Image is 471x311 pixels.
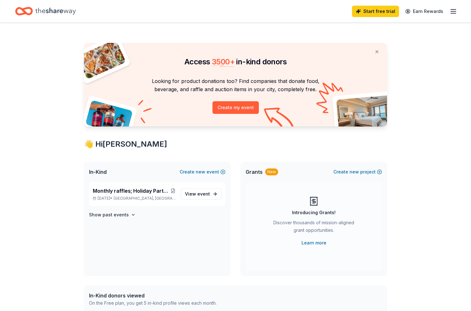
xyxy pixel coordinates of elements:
[333,168,382,176] button: Createnewproject
[196,168,205,176] span: new
[89,299,217,307] div: On the Free plan, you get 5 in-kind profile views each month.
[352,6,399,17] a: Start free trial
[292,209,336,216] div: Introducing Grants!
[349,168,359,176] span: new
[77,39,126,79] img: Pizza
[89,292,217,299] div: In-Kind donors viewed
[265,168,278,175] div: New
[92,77,379,94] p: Looking for product donations too? Find companies that donate food, beverage, and raffle and auct...
[271,219,357,237] div: Discover thousands of mission-aligned grant opportunities.
[264,108,295,131] img: Curvy arrow
[301,239,326,247] a: Learn more
[89,211,136,219] button: Show past events
[197,191,210,197] span: event
[93,187,170,195] span: Monthly raffles; Holiday Party; NY Party; Ice Cream Social, BBQ Cookouts
[15,4,76,19] a: Home
[93,196,176,201] p: [DATE] •
[180,168,225,176] button: Createnewevent
[212,101,259,114] button: Create my event
[89,168,107,176] span: In-Kind
[185,190,210,198] span: View
[402,6,447,17] a: Earn Rewards
[212,57,235,66] span: 3500 +
[84,139,387,149] div: 👋 Hi [PERSON_NAME]
[181,188,222,200] a: View event
[246,168,263,176] span: Grants
[89,211,129,219] h4: Show past events
[114,196,176,201] span: [GEOGRAPHIC_DATA], [GEOGRAPHIC_DATA]
[184,57,287,66] span: Access in-kind donors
